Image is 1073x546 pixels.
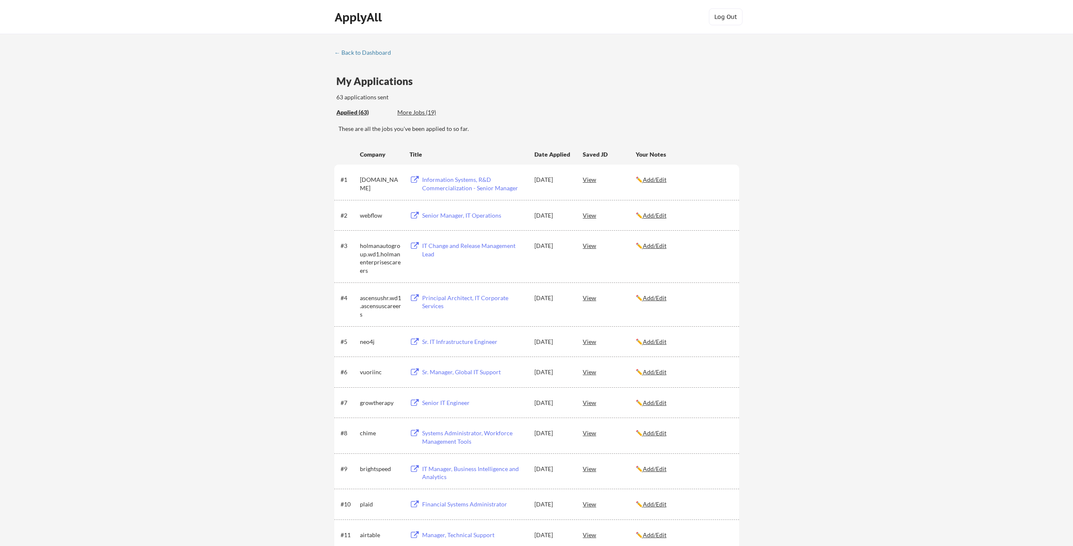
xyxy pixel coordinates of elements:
[583,425,636,440] div: View
[360,500,402,509] div: plaid
[643,465,666,472] u: Add/Edit
[341,399,357,407] div: #7
[360,338,402,346] div: neo4j
[534,429,571,437] div: [DATE]
[583,364,636,379] div: View
[636,294,732,302] div: ✏️
[422,465,526,481] div: IT Manager, Business Intelligence and Analytics
[422,368,526,376] div: Sr. Manager, Global IT Support
[636,242,732,250] div: ✏️
[422,500,526,509] div: Financial Systems Administrator
[583,172,636,187] div: View
[636,465,732,473] div: ✏️
[636,368,732,376] div: ✏️
[338,125,739,133] div: These are all the jobs you've been applied to so far.
[397,108,459,117] div: These are job applications we think you'd be a good fit for, but couldn't apply you to automatica...
[341,368,357,376] div: #6
[336,108,391,117] div: These are all the jobs you've been applied to so far.
[534,294,571,302] div: [DATE]
[643,399,666,406] u: Add/Edit
[341,500,357,509] div: #10
[643,242,666,249] u: Add/Edit
[709,8,743,25] button: Log Out
[360,242,402,274] div: holmanautogroup.wd1.holmanenterprisescareers
[341,465,357,473] div: #9
[341,242,357,250] div: #3
[341,338,357,346] div: #5
[534,338,571,346] div: [DATE]
[360,429,402,437] div: chime
[583,527,636,542] div: View
[583,395,636,410] div: View
[583,208,636,223] div: View
[360,399,402,407] div: growtherapy
[636,399,732,407] div: ✏️
[341,531,357,539] div: #11
[643,294,666,301] u: Add/Edit
[422,294,526,310] div: Principal Architect, IT Corporate Services
[636,500,732,509] div: ✏️
[534,176,571,184] div: [DATE]
[422,242,526,258] div: IT Change and Release Management Lead
[422,531,526,539] div: Manager, Technical Support
[334,50,397,56] div: ← Back to Dashboard
[534,500,571,509] div: [DATE]
[636,150,732,159] div: Your Notes
[336,108,391,117] div: Applied (63)
[643,338,666,345] u: Add/Edit
[643,368,666,376] u: Add/Edit
[643,531,666,538] u: Add/Edit
[397,108,459,117] div: More Jobs (19)
[341,429,357,437] div: #8
[360,531,402,539] div: airtable
[636,338,732,346] div: ✏️
[583,238,636,253] div: View
[341,176,357,184] div: #1
[336,76,420,86] div: My Applications
[534,399,571,407] div: [DATE]
[636,176,732,184] div: ✏️
[643,501,666,508] u: Add/Edit
[583,496,636,511] div: View
[534,368,571,376] div: [DATE]
[534,150,571,159] div: Date Applied
[636,531,732,539] div: ✏️
[643,212,666,219] u: Add/Edit
[534,465,571,473] div: [DATE]
[341,294,357,302] div: #4
[583,146,636,162] div: Saved JD
[360,211,402,220] div: webflow
[360,150,402,159] div: Company
[534,242,571,250] div: [DATE]
[334,49,397,58] a: ← Back to Dashboard
[643,429,666,437] u: Add/Edit
[422,211,526,220] div: Senior Manager, IT Operations
[636,211,732,220] div: ✏️
[583,461,636,476] div: View
[360,465,402,473] div: brightspeed
[583,334,636,349] div: View
[360,176,402,192] div: [DOMAIN_NAME]
[636,429,732,437] div: ✏️
[534,531,571,539] div: [DATE]
[336,93,499,101] div: 63 applications sent
[410,150,526,159] div: Title
[341,211,357,220] div: #2
[534,211,571,220] div: [DATE]
[360,294,402,319] div: ascensushr.wd1.ascensuscareers
[360,368,402,376] div: vuoriinc
[422,338,526,346] div: Sr. IT Infrastructure Engineer
[583,290,636,305] div: View
[422,429,526,445] div: Systems Administrator, Workforce Management Tools
[643,176,666,183] u: Add/Edit
[335,10,384,24] div: ApplyAll
[422,176,526,192] div: Information Systems, R&D Commercialization - Senior Manager
[422,399,526,407] div: Senior IT Engineer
